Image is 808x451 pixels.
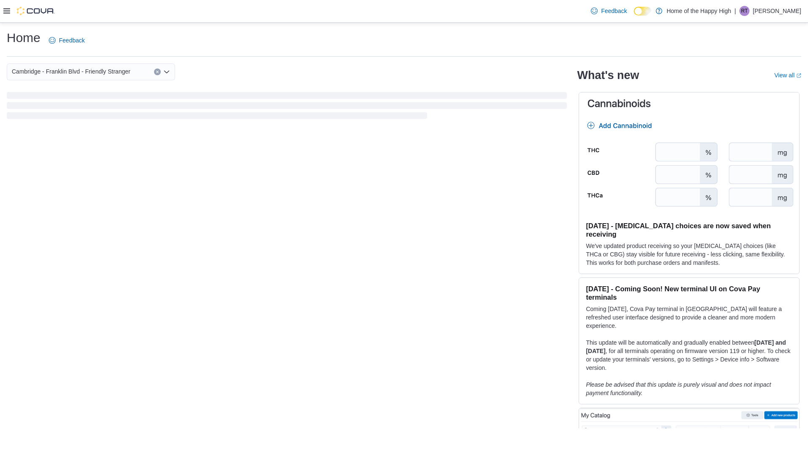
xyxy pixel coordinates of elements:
[586,305,792,330] p: Coming [DATE], Cova Pay terminal in [GEOGRAPHIC_DATA] will feature a refreshed user interface des...
[586,285,792,301] h3: [DATE] - Coming Soon! New terminal UI on Cova Pay terminals
[586,242,792,267] p: We've updated product receiving so your [MEDICAL_DATA] choices (like THCa or CBG) stay visible fo...
[7,29,40,46] h1: Home
[17,7,55,15] img: Cova
[601,7,627,15] span: Feedback
[587,3,630,19] a: Feedback
[59,36,85,45] span: Feedback
[634,7,651,16] input: Dark Mode
[753,6,801,16] p: [PERSON_NAME]
[154,69,161,75] button: Clear input
[586,338,792,372] p: This update will be automatically and gradually enabled between , for all terminals operating on ...
[577,69,639,82] h2: What's new
[45,32,88,49] a: Feedback
[163,69,170,75] button: Open list of options
[7,94,567,121] span: Loading
[586,381,771,396] em: Please be advised that this update is purely visual and does not impact payment functionality.
[741,6,748,16] span: RT
[734,6,736,16] p: |
[12,66,130,76] span: Cambridge - Franklin Blvd - Friendly Stranger
[667,6,731,16] p: Home of the Happy High
[774,72,801,79] a: View allExternal link
[739,6,750,16] div: Rachel Turner
[796,73,801,78] svg: External link
[586,222,792,238] h3: [DATE] - [MEDICAL_DATA] choices are now saved when receiving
